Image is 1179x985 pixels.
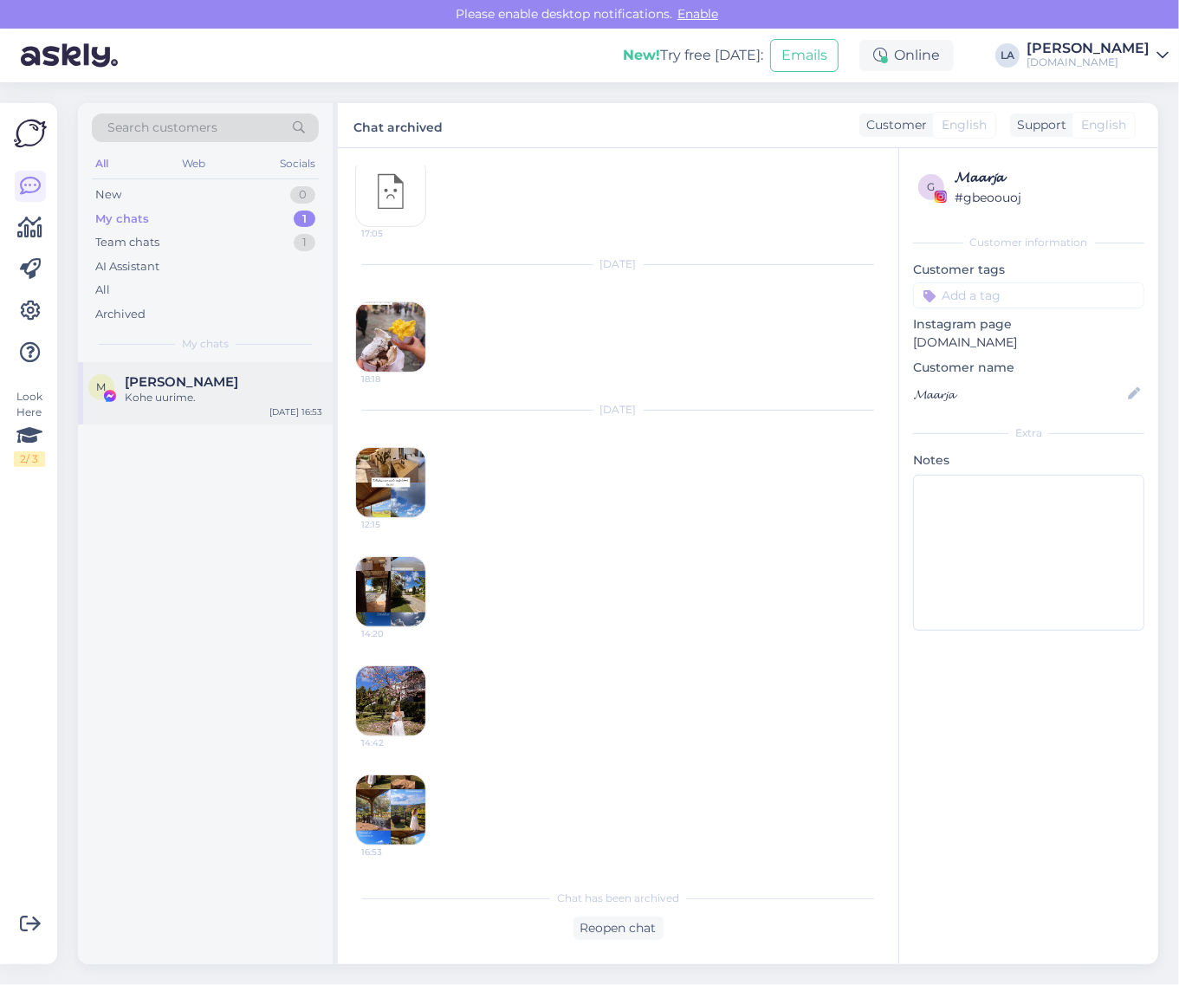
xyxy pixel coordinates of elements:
span: Enable [672,6,723,22]
div: AI Assistant [95,258,159,275]
span: 14:42 [361,736,426,749]
img: attachment [356,557,425,626]
div: [DATE] [355,256,881,272]
div: Team chats [95,234,159,251]
p: [DOMAIN_NAME] [913,334,1144,352]
img: attachment [356,775,425,845]
span: Chat has been archived [557,891,679,906]
div: All [95,282,110,299]
div: 1 [294,234,315,251]
p: Notes [913,451,1144,470]
div: Socials [276,152,319,175]
p: Instagram page [913,315,1144,334]
div: Try free [DATE]: [623,45,763,66]
span: English [1081,116,1126,134]
div: 0 [290,186,315,204]
div: Archived [95,306,146,323]
span: 16:53 [361,846,426,859]
img: attachment [356,157,425,226]
span: 14:20 [361,627,426,640]
div: Support [1010,116,1066,134]
div: All [92,152,112,175]
span: Merika Uus [125,374,238,390]
span: My chats [182,336,229,352]
input: Add a tag [913,282,1144,308]
p: Customer tags [913,261,1144,279]
div: New [95,186,121,204]
div: Online [859,40,954,71]
div: Extra [913,425,1144,441]
img: Askly Logo [14,117,47,150]
div: Reopen chat [573,917,664,940]
img: attachment [356,666,425,736]
span: Search customers [107,119,217,137]
div: # gbeoouoj [955,188,1139,207]
input: Add name [914,385,1124,404]
div: LA [995,43,1020,68]
div: [DATE] [355,402,881,418]
div: Web [179,152,210,175]
label: Chat archived [353,113,443,137]
span: English [942,116,987,134]
div: My chats [95,211,149,228]
p: Customer name [913,359,1144,377]
div: Kohe uurime. [125,390,322,405]
div: [DATE] 16:53 [269,405,322,418]
b: New! [623,47,660,63]
span: 12:15 [361,518,426,531]
img: attachment [356,302,425,372]
div: 𝓜𝓪𝓪𝓻𝓳𝓪 [955,167,1139,188]
button: Emails [770,39,839,72]
div: 2 / 3 [14,451,45,467]
div: 1 [294,211,315,228]
span: g [928,180,936,193]
span: M [97,380,107,393]
span: 17:05 [361,227,426,240]
div: [PERSON_NAME] [1027,42,1150,55]
img: attachment [356,448,425,517]
div: Customer information [913,235,1144,250]
span: 18:18 [361,373,426,386]
div: Look Here [14,389,45,467]
div: [DOMAIN_NAME] [1027,55,1150,69]
a: [PERSON_NAME][DOMAIN_NAME] [1027,42,1169,69]
div: Customer [859,116,927,134]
